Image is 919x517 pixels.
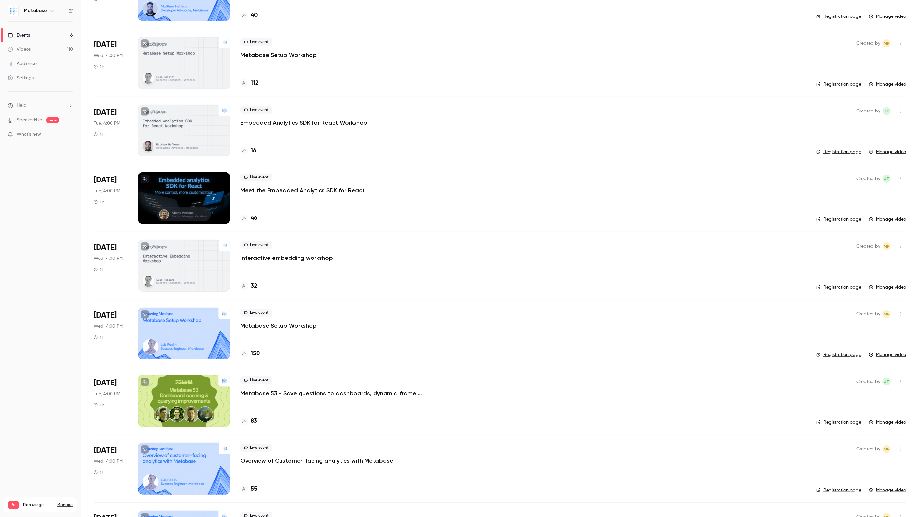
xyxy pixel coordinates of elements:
[883,310,891,318] span: Margaret Rimek
[94,402,105,407] div: 1 h
[884,175,889,183] span: JT
[869,216,906,223] a: Manage video
[94,39,117,50] span: [DATE]
[8,60,37,67] div: Audience
[856,310,880,318] span: Created by
[94,391,120,397] span: Tue, 4:00 PM
[94,105,128,156] div: Mar 18 Tue, 5:00 PM (Europe/Amsterdam)
[251,282,257,290] h4: 32
[856,39,880,47] span: Created by
[816,216,861,223] a: Registration page
[856,242,880,250] span: Created by
[240,349,260,358] a: 150
[240,485,257,493] a: 55
[94,52,123,59] span: Wed, 4:00 PM
[869,13,906,20] a: Manage video
[17,102,26,109] span: Help
[240,457,393,465] a: Overview of Customer-facing analytics with Metabase
[240,322,317,330] a: Metabase Setup Workshop
[869,419,906,426] a: Manage video
[240,146,256,155] a: 16
[8,501,19,509] span: Pro
[94,308,128,359] div: Feb 26 Wed, 4:00 PM (Europe/Lisbon)
[24,7,47,14] h6: Metabase
[251,349,260,358] h4: 150
[251,485,257,493] h4: 55
[816,352,861,358] a: Registration page
[869,149,906,155] a: Manage video
[94,199,105,205] div: 1 h
[94,458,123,465] span: Wed, 4:00 PM
[94,255,123,262] span: Wed, 4:00 PM
[94,64,105,69] div: 1 h
[883,107,891,115] span: Jess Thompson
[816,284,861,290] a: Registration page
[8,46,31,53] div: Videos
[240,309,272,317] span: Live event
[251,214,257,223] h4: 46
[240,119,367,127] a: Embedded Analytics SDK for React Workshop
[94,172,128,224] div: Mar 11 Tue, 5:00 PM (Europe/Amsterdam)
[869,487,906,493] a: Manage video
[856,175,880,183] span: Created by
[240,389,434,397] a: Metabase 53 - Save questions to dashboards, dynamic iframe cards, preemptive caching, and more
[883,378,891,385] span: Jess Thompson
[94,240,128,291] div: Mar 5 Wed, 4:00 PM (Europe/Lisbon)
[57,502,73,508] a: Manage
[251,11,258,20] h4: 40
[94,443,128,494] div: Feb 19 Wed, 4:00 PM (Europe/Lisbon)
[869,352,906,358] a: Manage video
[856,445,880,453] span: Created by
[240,51,317,59] a: Metabase Setup Workshop
[883,175,891,183] span: Jess Thompson
[17,131,41,138] span: What's new
[8,102,73,109] li: help-dropdown-opener
[94,132,105,137] div: 1 h
[240,444,272,452] span: Live event
[17,117,42,123] a: SpeakerHub
[8,32,30,38] div: Events
[94,335,105,340] div: 1 h
[94,323,123,330] span: Wed, 4:00 PM
[884,242,890,250] span: MR
[869,81,906,88] a: Manage video
[816,13,861,20] a: Registration page
[883,39,891,47] span: Margaret Rimek
[94,378,117,388] span: [DATE]
[240,376,272,384] span: Live event
[816,81,861,88] a: Registration page
[240,174,272,181] span: Live event
[240,417,257,426] a: 83
[8,75,34,81] div: Settings
[240,254,333,262] a: Interactive embedding workshop
[883,242,891,250] span: Margaret Rimek
[94,310,117,321] span: [DATE]
[251,146,256,155] h4: 16
[94,175,117,185] span: [DATE]
[240,214,257,223] a: 46
[240,186,365,194] p: Meet the Embedded Analytics SDK for React
[251,79,259,88] h4: 112
[94,470,105,475] div: 1 h
[240,241,272,249] span: Live event
[240,106,272,114] span: Live event
[884,378,889,385] span: JT
[251,417,257,426] h4: 83
[65,132,73,138] iframe: Noticeable Trigger
[856,378,880,385] span: Created by
[94,188,120,194] span: Tue, 4:00 PM
[94,120,120,127] span: Tue, 4:00 PM
[884,310,890,318] span: MR
[8,5,18,16] img: Metabase
[884,445,890,453] span: MR
[240,79,259,88] a: 112
[816,419,861,426] a: Registration page
[23,502,53,508] span: Plan usage
[856,107,880,115] span: Created by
